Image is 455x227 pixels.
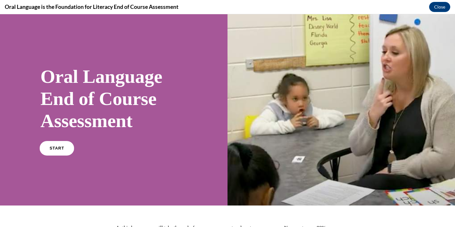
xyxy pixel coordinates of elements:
h1: Oral Language End of Course Assessment [40,51,187,118]
span: START [50,132,64,137]
h4: Oral Language is the Foundation for Literacy End of Course Assessment [5,3,179,11]
button: Close [429,2,450,12]
a: START [39,127,74,141]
